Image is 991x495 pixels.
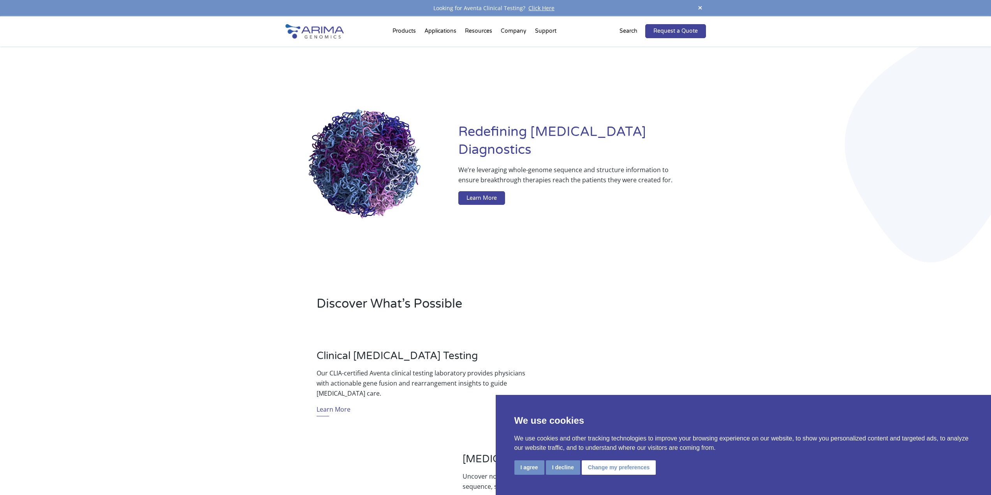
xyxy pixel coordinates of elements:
h2: Discover What’s Possible [317,295,595,319]
button: Change my preferences [582,460,656,475]
a: Request a Quote [645,24,706,38]
img: Arima-Genomics-logo [285,24,344,39]
button: I decline [546,460,580,475]
p: Our CLIA-certified Aventa clinical testing laboratory provides physicians with actionable gene fu... [317,368,528,398]
p: Search [620,26,637,36]
h3: [MEDICAL_DATA] Genomics [463,453,674,471]
p: We use cookies and other tracking technologies to improve your browsing experience on our website... [514,434,973,453]
p: We’re leveraging whole-genome sequence and structure information to ensure breakthrough therapies... [458,165,674,191]
a: Learn More [458,191,505,205]
a: Click Here [525,4,558,12]
p: We use cookies [514,414,973,428]
button: I agree [514,460,544,475]
a: Learn More [317,404,350,416]
h1: Redefining [MEDICAL_DATA] Diagnostics [458,123,706,165]
h3: Clinical [MEDICAL_DATA] Testing [317,350,528,368]
div: Looking for Aventa Clinical Testing? [285,3,706,13]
